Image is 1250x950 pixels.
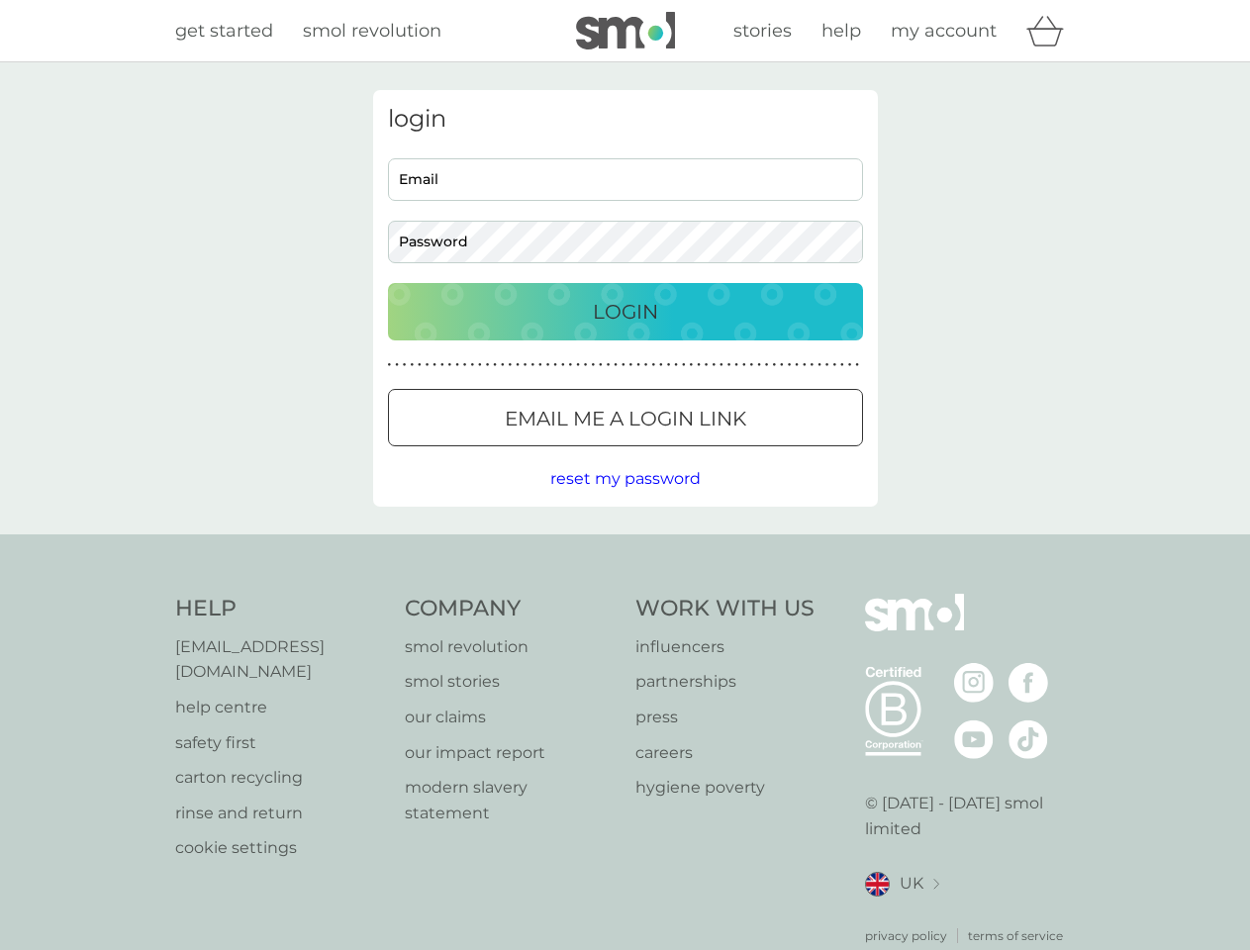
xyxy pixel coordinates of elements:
[659,360,663,370] p: ●
[418,360,422,370] p: ●
[405,634,616,660] a: smol revolution
[697,360,701,370] p: ●
[175,594,386,624] h4: Help
[635,775,815,801] p: hygiene poverty
[840,360,844,370] p: ●
[388,360,392,370] p: ●
[900,871,923,897] span: UK
[470,360,474,370] p: ●
[832,360,836,370] p: ●
[803,360,807,370] p: ●
[388,283,863,340] button: Login
[561,360,565,370] p: ●
[405,669,616,695] a: smol stories
[175,695,386,720] a: help centre
[891,20,997,42] span: my account
[509,360,513,370] p: ●
[599,360,603,370] p: ●
[395,360,399,370] p: ●
[690,360,694,370] p: ●
[591,360,595,370] p: ●
[891,17,997,46] a: my account
[501,360,505,370] p: ●
[933,879,939,890] img: select a new location
[636,360,640,370] p: ●
[733,20,792,42] span: stories
[750,360,754,370] p: ●
[667,360,671,370] p: ●
[550,469,701,488] span: reset my password
[576,360,580,370] p: ●
[516,360,520,370] p: ●
[538,360,542,370] p: ●
[727,360,731,370] p: ●
[1009,719,1048,759] img: visit the smol Tiktok page
[546,360,550,370] p: ●
[175,835,386,861] a: cookie settings
[405,705,616,730] a: our claims
[855,360,859,370] p: ●
[821,20,861,42] span: help
[635,740,815,766] a: careers
[593,296,658,328] p: Login
[505,403,746,434] p: Email me a login link
[622,360,625,370] p: ●
[405,740,616,766] a: our impact report
[405,775,616,825] a: modern slavery statement
[635,634,815,660] p: influencers
[821,17,861,46] a: help
[757,360,761,370] p: ●
[635,669,815,695] a: partnerships
[410,360,414,370] p: ●
[825,360,829,370] p: ●
[553,360,557,370] p: ●
[682,360,686,370] p: ●
[635,705,815,730] a: press
[175,20,273,42] span: get started
[734,360,738,370] p: ●
[865,926,947,945] a: privacy policy
[530,360,534,370] p: ●
[651,360,655,370] p: ●
[954,663,994,703] img: visit the smol Instagram page
[1026,11,1076,50] div: basket
[175,765,386,791] a: carton recycling
[865,594,964,661] img: smol
[780,360,784,370] p: ●
[712,360,716,370] p: ●
[614,360,618,370] p: ●
[493,360,497,370] p: ●
[569,360,573,370] p: ●
[405,594,616,624] h4: Company
[403,360,407,370] p: ●
[811,360,815,370] p: ●
[303,20,441,42] span: smol revolution
[175,801,386,826] a: rinse and return
[772,360,776,370] p: ●
[175,730,386,756] a: safety first
[765,360,769,370] p: ●
[865,791,1076,841] p: © [DATE] - [DATE] smol limited
[478,360,482,370] p: ●
[788,360,792,370] p: ●
[968,926,1063,945] a: terms of service
[550,466,701,492] button: reset my password
[954,719,994,759] img: visit the smol Youtube page
[635,594,815,624] h4: Work With Us
[440,360,444,370] p: ●
[175,634,386,685] a: [EMAIL_ADDRESS][DOMAIN_NAME]
[303,17,441,46] a: smol revolution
